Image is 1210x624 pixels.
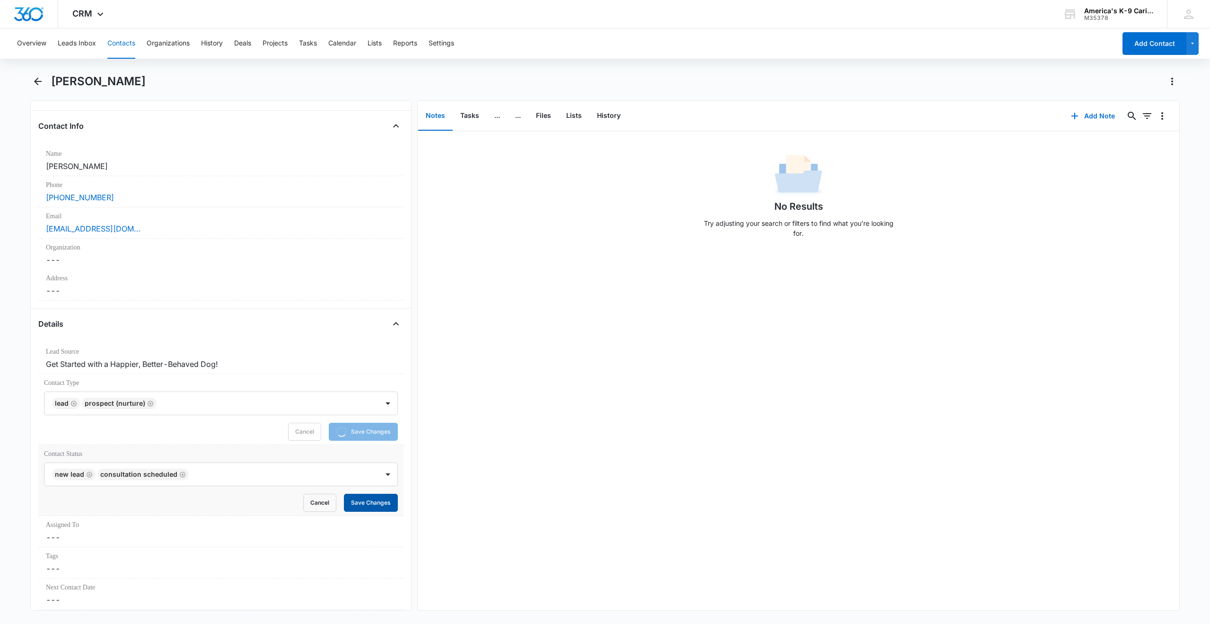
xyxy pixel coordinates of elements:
dd: Get Started with a Happier, Better-Behaved Dog! [46,358,396,370]
label: Email [46,211,396,221]
dd: --- [46,285,396,296]
button: Overflow Menu [1155,108,1170,124]
button: Projects [263,28,288,59]
button: Leads Inbox [58,28,96,59]
div: Organization--- [38,239,403,269]
button: Close [388,118,403,134]
button: Filters [1140,108,1155,124]
div: New Lead [55,471,84,478]
button: Cancel [303,494,336,512]
button: Back [30,74,45,89]
button: History [201,28,223,59]
div: Prospect (nurture) [85,400,145,407]
button: Lists [368,28,382,59]
h4: Details [38,318,63,330]
div: Next Contact Date--- [38,579,403,610]
dd: --- [46,563,396,574]
div: Remove Prospect (nurture) [145,400,154,407]
dd: --- [46,532,396,543]
div: Remove Consultation Scheduled [177,471,186,478]
p: Try adjusting your search or filters to find what you’re looking for. [699,218,898,238]
button: Calendar [328,28,356,59]
dd: [PERSON_NAME] [46,160,396,172]
div: Name[PERSON_NAME] [38,145,403,176]
h1: No Results [774,199,823,214]
div: Lead SourceGet Started with a Happier, Better-Behaved Dog! [38,343,403,374]
div: Remove New Lead [84,471,93,478]
div: Email[EMAIL_ADDRESS][DOMAIN_NAME] [38,207,403,239]
button: Deals [234,28,251,59]
span: CRM [72,9,92,18]
h1: [PERSON_NAME] [51,74,146,89]
label: Lead Source [46,347,396,357]
label: Tags [46,551,396,561]
label: Phone [46,180,396,190]
dd: --- [46,594,396,606]
button: Lists [559,101,589,131]
div: Tags--- [38,547,403,579]
a: [PHONE_NUMBER] [46,192,114,203]
button: Overview [17,28,46,59]
button: Settings [429,28,454,59]
dd: --- [46,254,396,266]
button: Add Note [1061,105,1124,127]
button: Actions [1165,74,1180,89]
div: account name [1084,7,1153,15]
button: Close [388,316,403,331]
label: Name [46,149,396,159]
button: Save Changes [344,494,398,512]
button: Tasks [453,101,487,131]
label: Assigned To [46,520,396,530]
button: Files [528,101,559,131]
label: Contact Status [44,449,398,459]
div: Address--- [38,269,403,301]
button: Add Contact [1122,32,1186,55]
button: Organizations [147,28,190,59]
button: Search... [1124,108,1140,124]
button: History [589,101,628,131]
button: Notes [418,101,453,131]
div: account id [1084,15,1153,21]
button: Contacts [107,28,135,59]
div: Assigned To--- [38,516,403,547]
div: Remove Lead [69,400,77,407]
a: [EMAIL_ADDRESS][DOMAIN_NAME] [46,223,140,234]
button: ... [508,101,528,131]
label: Next Contact Date [46,582,396,592]
label: Address [46,273,396,283]
label: Contact Type [44,378,398,388]
img: No Data [775,152,822,199]
button: Tasks [299,28,317,59]
div: Lead [55,400,69,407]
button: ... [487,101,508,131]
h4: Contact Info [38,120,84,132]
button: Reports [393,28,417,59]
div: Consultation Scheduled [100,471,177,478]
label: Organization [46,242,396,252]
div: Phone[PHONE_NUMBER] [38,176,403,207]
